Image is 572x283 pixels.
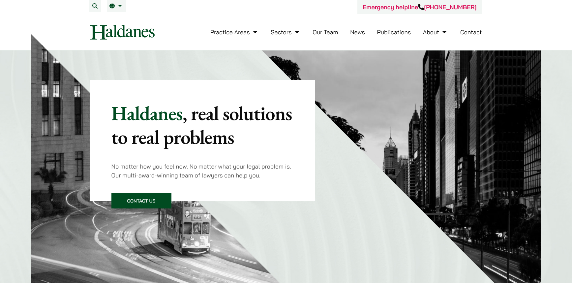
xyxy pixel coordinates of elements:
a: News [350,28,365,36]
mark: , real solutions to real problems [111,100,292,150]
a: Publications [377,28,411,36]
p: No matter how you feel now. No matter what your legal problem is. Our multi-award-winning team of... [111,162,294,180]
a: Our Team [313,28,338,36]
a: Contact [460,28,482,36]
a: About [423,28,448,36]
p: Haldanes [111,101,294,149]
a: EN [109,3,124,9]
a: Emergency helpline[PHONE_NUMBER] [363,3,476,11]
img: Logo of Haldanes [90,25,155,40]
a: Practice Areas [210,28,259,36]
a: Sectors [271,28,300,36]
a: Contact Us [111,193,171,208]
